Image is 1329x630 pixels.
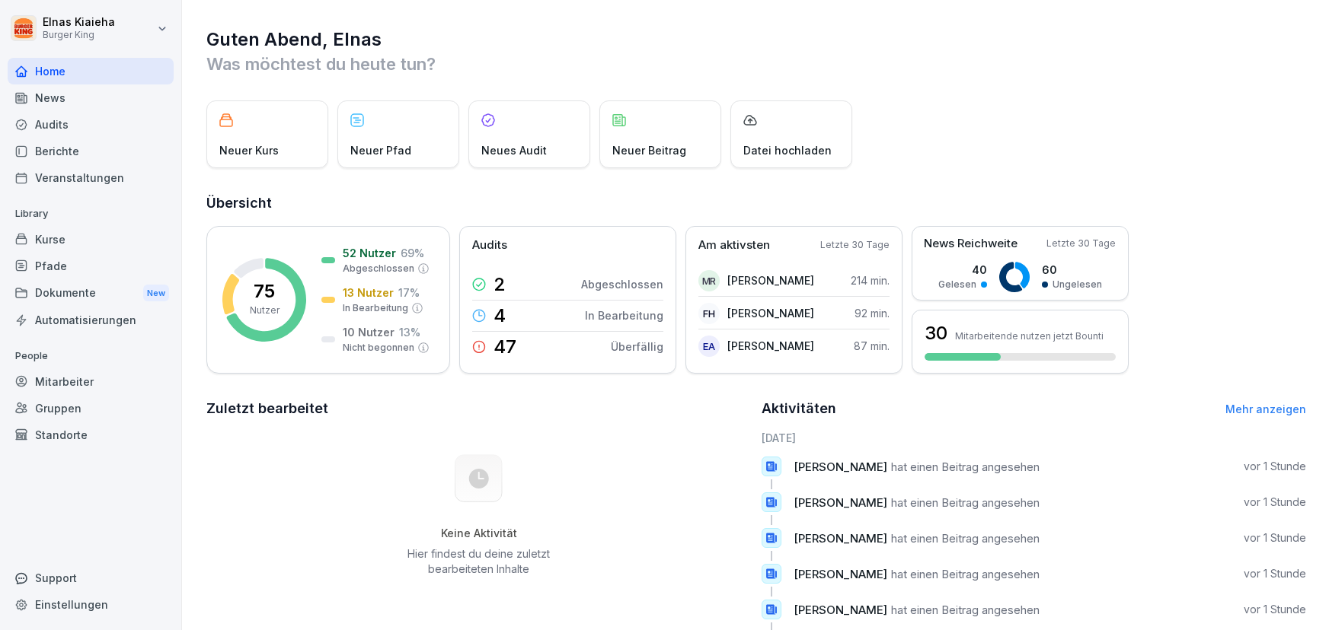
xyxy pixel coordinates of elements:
a: Berichte [8,138,174,164]
p: Audits [472,237,507,254]
p: 4 [494,307,506,325]
a: News [8,84,174,111]
a: Gruppen [8,395,174,422]
span: hat einen Beitrag angesehen [891,531,1040,546]
div: MR [698,270,720,291]
p: 40 [938,262,987,278]
p: Hier findest du deine zuletzt bearbeiteten Inhalte [402,546,556,577]
a: Automatisierungen [8,307,174,333]
p: 13 Nutzer [343,285,394,301]
p: vor 1 Stunde [1244,495,1306,510]
div: New [143,285,169,302]
p: vor 1 Stunde [1244,566,1306,581]
p: Neues Audit [481,142,547,158]
p: Mitarbeitende nutzen jetzt Bounti [955,330,1104,342]
a: Veranstaltungen [8,164,174,191]
p: 92 min. [855,305,890,321]
p: Nicht begonnen [343,341,414,355]
p: 69 % [401,245,424,261]
p: Neuer Pfad [350,142,411,158]
p: [PERSON_NAME] [727,305,814,321]
p: Burger King [43,30,115,40]
div: FH [698,303,720,324]
p: News Reichweite [924,235,1018,253]
span: hat einen Beitrag angesehen [891,495,1040,510]
div: Support [8,565,174,591]
span: hat einen Beitrag angesehen [891,460,1040,474]
p: 52 Nutzer [343,245,396,261]
a: Mehr anzeigen [1225,402,1306,415]
h5: Keine Aktivität [402,527,556,540]
h6: [DATE] [762,430,1306,446]
h2: Aktivitäten [762,398,836,419]
span: hat einen Beitrag angesehen [891,603,1040,617]
h1: Guten Abend, Elnas [206,27,1306,52]
span: [PERSON_NAME] [794,495,887,510]
a: Home [8,58,174,84]
p: Ungelesen [1053,278,1102,291]
h2: Übersicht [206,192,1306,214]
a: Kurse [8,226,174,253]
a: Einstellungen [8,591,174,618]
p: Abgeschlossen [581,276,663,292]
p: Letzte 30 Tage [820,238,890,252]
p: Datei hochladen [743,142,832,158]
p: 60 [1042,262,1102,278]
p: [PERSON_NAME] [727,338,814,354]
p: In Bearbeitung [585,307,663,323]
div: EA [698,336,720,357]
a: Pfade [8,253,174,279]
p: vor 1 Stunde [1244,530,1306,546]
span: hat einen Beitrag angesehen [891,567,1040,581]
p: Elnas Kiaieha [43,16,115,29]
p: Letzte 30 Tage [1046,237,1116,250]
p: Neuer Beitrag [612,142,686,158]
span: [PERSON_NAME] [794,567,887,581]
p: Neuer Kurs [219,142,279,158]
p: In Bearbeitung [343,301,408,315]
p: 75 [254,282,275,301]
p: People [8,344,174,368]
a: Audits [8,111,174,138]
a: Standorte [8,422,174,448]
p: 13 % [399,324,420,340]
a: Mitarbeiter [8,368,174,395]
p: Library [8,202,174,226]
p: 17 % [398,285,420,301]
p: vor 1 Stunde [1244,602,1306,617]
p: 10 Nutzer [343,324,395,340]
p: Überfällig [611,339,663,355]
p: Am aktivsten [698,237,770,254]
h3: 30 [925,320,947,346]
p: 87 min. [854,338,890,354]
p: 2 [494,275,506,294]
p: 214 min. [851,272,890,288]
p: Gelesen [938,278,976,291]
p: vor 1 Stunde [1244,459,1306,474]
h2: Zuletzt bearbeitet [206,398,751,419]
p: Was möchtest du heute tun? [206,52,1306,76]
span: [PERSON_NAME] [794,603,887,617]
p: Nutzer [250,304,280,317]
p: Abgeschlossen [343,262,414,275]
a: DokumenteNew [8,279,174,307]
span: [PERSON_NAME] [794,460,887,474]
span: [PERSON_NAME] [794,531,887,546]
p: 47 [494,338,516,356]
p: [PERSON_NAME] [727,272,814,288]
div: Dokumente [8,279,174,307]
